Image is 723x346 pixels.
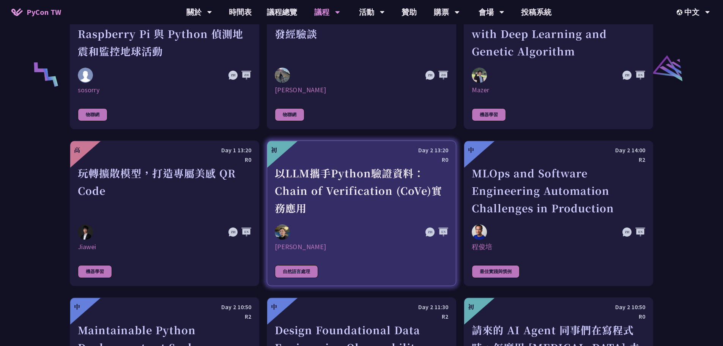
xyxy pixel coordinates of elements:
div: 機器學習 [472,108,506,121]
a: 中 Day 2 14:00 R2 MLOps and Software Engineering Automation Challenges in Production 程俊培 程俊培 最佳實踐與慣例 [464,141,653,286]
div: Day 2 11:30 [275,302,448,312]
div: Day 2 13:20 [275,145,448,155]
div: Day 1 13:20 [78,145,251,155]
img: Jiawei [78,224,93,240]
div: 中 [468,145,474,155]
div: 玩轉擴散模型，打造專屬美感 QR Code [78,164,251,217]
img: Kevin Tseng [275,224,290,240]
div: sosorry [78,85,251,95]
div: Raspberry Shake - 用 Raspberry Pi 與 Python 偵測地震和監控地球活動 [78,8,251,60]
div: 基於沉浸式體驗的健身自行車服務開發經驗談 [275,8,448,60]
div: 物聯網 [275,108,304,121]
img: 程俊培 [472,224,487,240]
div: 最佳實踐與慣例 [472,265,520,278]
div: 自然語言處理 [275,265,318,278]
a: PyCon TW [4,3,69,22]
div: 中 [271,302,277,311]
img: Peter [275,68,290,83]
a: 初 Day 2 13:20 R0 以LLM攜手Python驗證資料：Chain of Verification (CoVe)實務應用 Kevin Tseng [PERSON_NAME] 自然語言處理 [267,141,456,286]
div: [PERSON_NAME] [275,242,448,251]
div: 物聯網 [78,108,107,121]
img: Home icon of PyCon TW 2025 [11,8,23,16]
div: 以LLM攜手Python驗證資料：Chain of Verification (CoVe)實務應用 [275,164,448,217]
div: MLOps and Software Engineering Automation Challenges in Production [472,164,645,217]
div: Day 2 10:50 [78,302,251,312]
div: R2 [78,312,251,321]
div: 中 [74,302,80,311]
div: 高 [74,145,80,155]
div: Day 2 10:50 [472,302,645,312]
div: [PERSON_NAME] [275,85,448,95]
div: Mazer [472,85,645,95]
div: R2 [275,312,448,321]
div: 初 [271,145,277,155]
img: Mazer [472,68,487,83]
div: R0 [472,312,645,321]
div: 程俊培 [472,242,645,251]
div: Day 2 14:00 [472,145,645,155]
div: 初 [468,302,474,311]
div: R0 [275,155,448,164]
div: R0 [78,155,251,164]
img: Locale Icon [677,9,684,15]
div: R2 [472,155,645,164]
a: 高 Day 1 13:20 R0 玩轉擴散模型，打造專屬美感 QR Code Jiawei Jiawei 機器學習 [70,141,259,286]
span: PyCon TW [27,6,61,18]
div: Text-Driven Image Cropping with Deep Learning and Genetic Algorithm [472,8,645,60]
div: Jiawei [78,242,251,251]
img: sosorry [78,68,93,83]
div: 機器學習 [78,265,112,278]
